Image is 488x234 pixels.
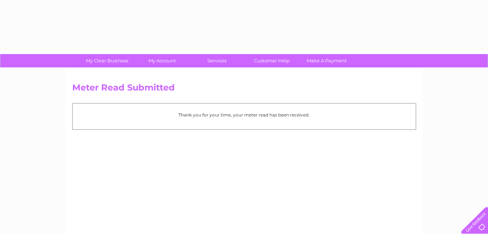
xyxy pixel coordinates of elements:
p: Thank you for your time, your meter read has been received. [76,111,412,118]
a: Make A Payment [297,54,357,67]
a: My Account [132,54,192,67]
h2: Meter Read Submitted [72,83,416,96]
a: Services [187,54,247,67]
a: My Clear Business [77,54,137,67]
a: Customer Help [242,54,302,67]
